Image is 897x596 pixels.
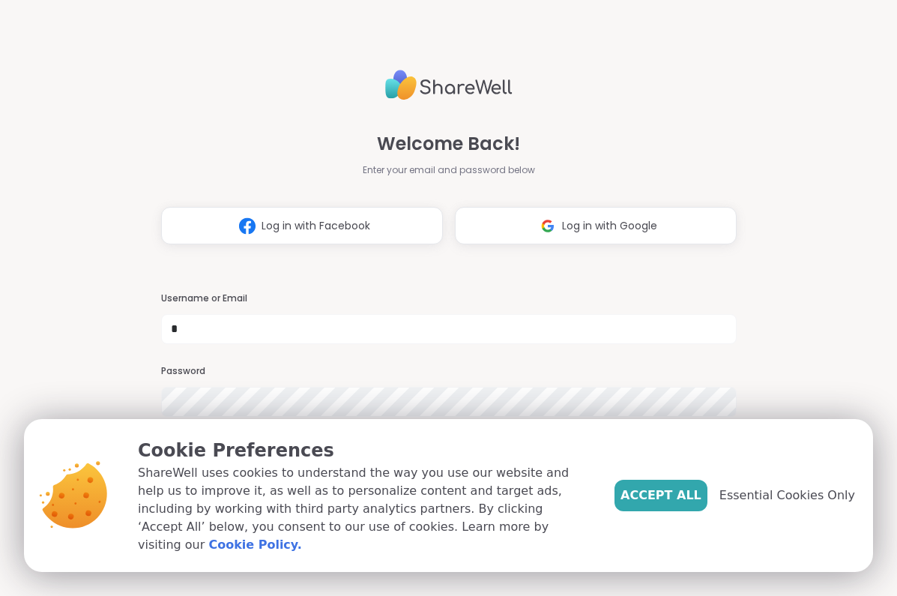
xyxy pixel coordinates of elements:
[455,207,737,244] button: Log in with Google
[534,212,562,240] img: ShareWell Logomark
[138,437,591,464] p: Cookie Preferences
[161,292,737,305] h3: Username or Email
[562,218,657,234] span: Log in with Google
[363,163,535,177] span: Enter your email and password below
[377,130,520,157] span: Welcome Back!
[138,464,591,554] p: ShareWell uses cookies to understand the way you use our website and help us to improve it, as we...
[385,64,513,106] img: ShareWell Logo
[262,218,370,234] span: Log in with Facebook
[208,536,301,554] a: Cookie Policy.
[614,480,707,511] button: Accept All
[161,207,443,244] button: Log in with Facebook
[233,212,262,240] img: ShareWell Logomark
[161,365,737,378] h3: Password
[719,487,855,505] span: Essential Cookies Only
[620,487,701,505] span: Accept All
